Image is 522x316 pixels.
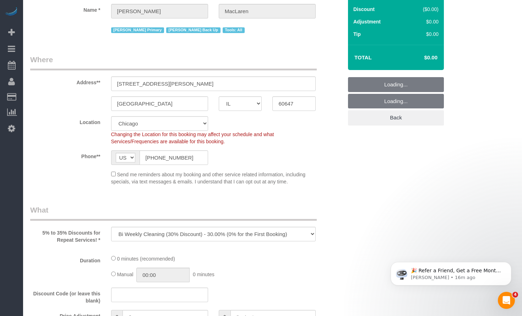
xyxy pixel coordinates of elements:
[403,55,437,61] h4: $0.00
[408,31,439,38] div: $0.00
[512,292,518,298] span: 4
[117,256,175,262] span: 0 minutes (recommended)
[223,27,245,33] span: Tools: All
[498,292,515,309] iframe: Intercom live chat
[272,96,316,111] input: Zip Code**
[353,31,361,38] label: Tip
[25,4,106,14] label: Name *
[30,205,317,221] legend: What
[353,18,381,25] label: Adjustment
[25,116,106,126] label: Location
[193,272,214,277] span: 0 minutes
[111,4,208,18] input: First Name**
[408,18,439,25] div: $0.00
[111,132,274,144] span: Changing the Location for this booking may affect your schedule and what Services/Frequencies are...
[30,54,317,70] legend: Where
[354,54,372,60] strong: Total
[166,27,221,33] span: [PERSON_NAME] Back Up
[25,255,106,264] label: Duration
[25,288,106,304] label: Discount Code (or leave this blank)
[380,247,522,297] iframe: Intercom notifications message
[219,4,316,18] input: Last Name*
[111,27,164,33] span: [PERSON_NAME] Primary
[25,227,106,243] label: 5% to 35% Discounts for Repeat Services! *
[117,272,133,277] span: Manual
[408,6,439,13] div: ($0.00)
[353,6,375,13] label: Discount
[111,172,306,184] span: Send me reminders about my booking and other service related information, including specials, via...
[348,110,444,125] a: Back
[4,7,18,17] img: Automaid Logo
